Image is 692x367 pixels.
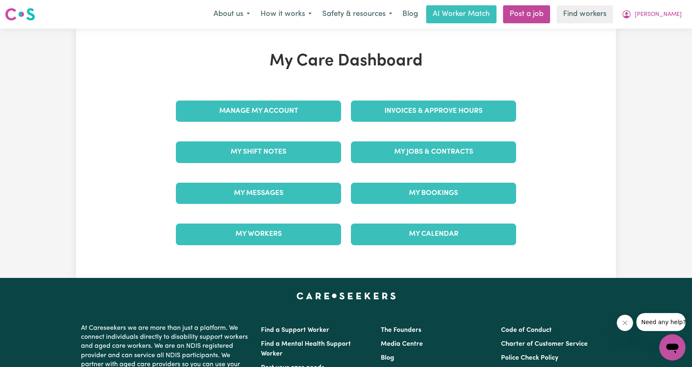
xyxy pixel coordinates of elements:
[176,141,341,163] a: My Shift Notes
[635,10,682,19] span: [PERSON_NAME]
[351,141,516,163] a: My Jobs & Contracts
[176,224,341,245] a: My Workers
[381,355,394,361] a: Blog
[261,327,329,333] a: Find a Support Worker
[297,293,396,299] a: Careseekers home page
[501,341,588,347] a: Charter of Customer Service
[5,6,49,12] span: Need any help?
[176,183,341,204] a: My Messages
[503,5,550,23] a: Post a job
[398,5,423,23] a: Blog
[5,5,35,24] a: Careseekers logo
[351,101,516,122] a: Invoices & Approve Hours
[501,355,558,361] a: Police Check Policy
[317,6,398,23] button: Safety & resources
[351,224,516,245] a: My Calendar
[426,5,497,23] a: AI Worker Match
[617,315,633,331] iframe: Close message
[501,327,552,333] a: Code of Conduct
[208,6,255,23] button: About us
[616,6,687,23] button: My Account
[381,341,423,347] a: Media Centre
[5,7,35,22] img: Careseekers logo
[176,101,341,122] a: Manage My Account
[659,334,685,360] iframe: Button to launch messaging window
[636,313,685,331] iframe: Message from company
[261,341,351,357] a: Find a Mental Health Support Worker
[381,327,421,333] a: The Founders
[557,5,613,23] a: Find workers
[351,183,516,204] a: My Bookings
[171,51,521,71] h1: My Care Dashboard
[255,6,317,23] button: How it works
